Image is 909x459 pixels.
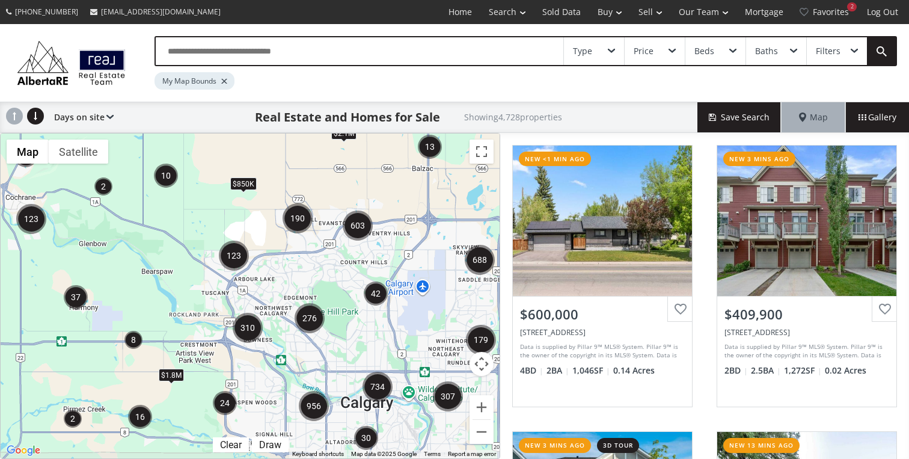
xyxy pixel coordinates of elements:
div: 2531 Southwood Drive SE, Calgary, AB T2B 1S6 [520,327,685,337]
div: Click to draw. [252,439,289,451]
button: Map camera controls [470,352,494,376]
span: 2 BA [546,365,569,377]
div: 123 [219,241,249,271]
div: $600,000 [520,305,685,324]
div: 24 [213,391,237,415]
span: 2 BD [724,365,748,377]
div: Beds [694,47,714,55]
span: 2.5 BA [751,365,781,377]
div: 734 [363,372,393,402]
button: Show street map [7,140,49,164]
div: $1.8M [159,369,184,381]
div: 603 [343,211,373,241]
div: 13 [418,135,442,159]
div: 8 [124,331,142,349]
a: Report a map error [448,451,496,457]
div: 179 [466,325,496,355]
span: 1,046 SF [572,365,610,377]
a: new <1 min ago$600,000[STREET_ADDRESS]Data is supplied by Pillar 9™ MLS® System. Pillar 9™ is the... [500,133,705,419]
button: Save Search [697,102,782,132]
button: Zoom out [470,420,494,444]
div: Days on site [48,102,114,132]
h2: Showing 4,728 properties [464,112,562,122]
button: Show satellite imagery [49,140,108,164]
div: Data is supplied by Pillar 9™ MLS® System. Pillar 9™ is the owner of the copyright in its MLS® Sy... [520,342,682,360]
div: 310 [233,313,263,343]
div: 2 [847,2,857,11]
span: Map [799,111,828,123]
span: 0.14 Acres [613,365,655,377]
div: 42 [364,282,388,306]
div: Baths [755,47,778,55]
div: $2.1M [331,127,357,140]
div: My Map Bounds [155,72,234,90]
div: Filters [816,47,840,55]
img: Google [4,443,43,458]
div: 10 [154,164,178,188]
div: Draw [256,439,284,451]
a: Terms [424,451,441,457]
button: Zoom in [470,395,494,419]
img: Logo [12,38,130,87]
div: Clear [217,439,245,451]
span: Map data ©2025 Google [351,451,417,457]
span: 4 BD [520,365,543,377]
button: Toggle fullscreen view [470,140,494,164]
div: Gallery [845,102,909,132]
div: 37 [64,285,88,309]
span: [EMAIL_ADDRESS][DOMAIN_NAME] [101,7,221,17]
div: Click to clear. [213,439,249,451]
div: Price [634,47,653,55]
div: 956 [299,391,329,421]
button: Keyboard shortcuts [292,450,344,458]
div: Type [573,47,592,55]
div: 307 [433,381,463,411]
a: new 3 mins ago$409,900[STREET_ADDRESS]Data is supplied by Pillar 9™ MLS® System. Pillar 9™ is the... [705,133,909,419]
div: 125 Panatella Way NW #1212, Calgary, AB T3K0R9 [724,327,889,337]
a: Open this area in Google Maps (opens a new window) [4,443,43,458]
div: $850K [230,177,257,190]
div: 16 [128,405,152,429]
div: 190 [283,203,313,233]
span: 1,272 SF [784,365,822,377]
div: 2 [94,177,112,196]
div: Map [782,102,845,132]
span: [PHONE_NUMBER] [15,7,78,17]
div: $409,900 [724,305,889,324]
div: 276 [295,303,325,333]
div: 123 [16,204,46,234]
div: Data is supplied by Pillar 9™ MLS® System. Pillar 9™ is the owner of the copyright in its MLS® Sy... [724,342,886,360]
a: [EMAIL_ADDRESS][DOMAIN_NAME] [84,1,227,23]
span: 0.02 Acres [825,365,866,377]
div: 30 [354,426,378,450]
h1: Real Estate and Homes for Sale [255,109,440,126]
div: 688 [465,245,495,275]
span: Gallery [858,111,896,123]
div: 2 [64,410,82,428]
